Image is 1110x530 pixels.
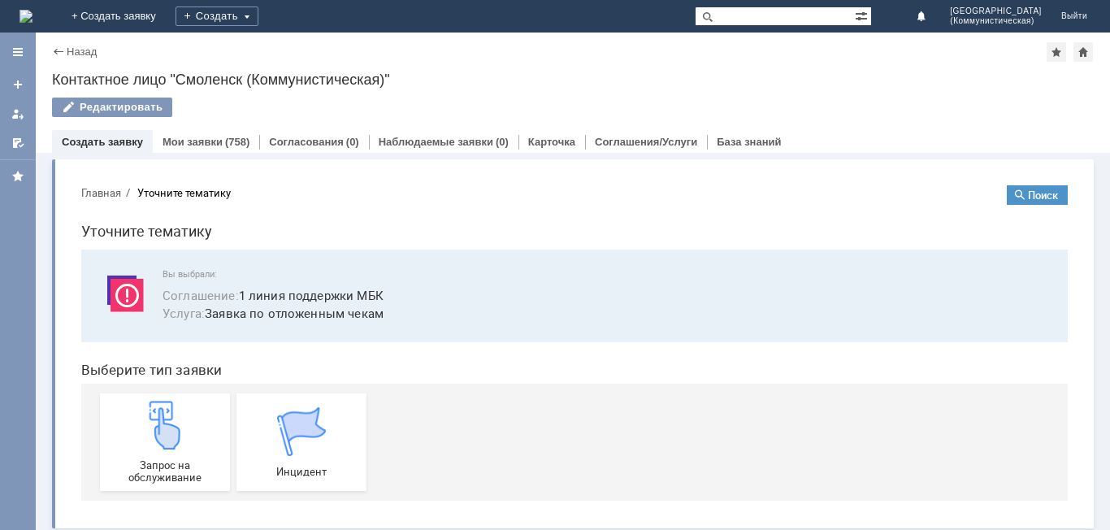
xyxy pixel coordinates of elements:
[52,72,1094,88] div: Контактное лицо "Смоленск (Коммунистическая)"
[69,15,163,27] div: Уточните тематику
[72,228,121,277] img: get23c147a1b4124cbfa18e19f2abec5e8f
[32,221,162,319] a: Запрос на обслуживание
[346,136,359,148] div: (0)
[5,72,31,98] a: Создать заявку
[950,16,1042,26] span: (Коммунистическая)
[94,114,315,132] button: Соглашение:1 линия поддержки МБК
[20,10,33,23] a: Перейти на домашнюю страницу
[94,132,980,150] span: Заявка по отложенным чекам
[94,115,171,131] span: Соглашение :
[173,293,293,306] span: Инцидент
[528,136,575,148] a: Карточка
[496,136,509,148] div: (0)
[379,136,493,148] a: Наблюдаемые заявки
[20,10,33,23] img: logo
[209,235,258,284] img: get067d4ba7cf7247ad92597448b2db9300
[67,46,97,58] a: Назад
[5,101,31,127] a: Мои заявки
[94,132,137,149] span: Услуга :
[94,97,980,107] span: Вы выбрали:
[163,136,223,148] a: Мои заявки
[62,136,143,148] a: Создать заявку
[1073,42,1093,62] div: Сделать домашней страницей
[5,130,31,156] a: Мои согласования
[1047,42,1066,62] div: Добавить в избранное
[13,47,999,71] h1: Уточните тематику
[595,136,697,148] a: Соглашения/Услуги
[225,136,249,148] div: (758)
[33,97,81,146] img: svg%3E
[168,221,298,319] a: Инцидент
[269,136,344,148] a: Согласования
[717,136,781,148] a: База знаний
[13,189,999,206] header: Выберите тип заявки
[855,7,871,23] span: Расширенный поиск
[176,7,258,26] div: Создать
[37,287,157,311] span: Запрос на обслуживание
[939,13,999,33] button: Поиск
[13,13,53,28] button: Главная
[950,7,1042,16] span: [GEOGRAPHIC_DATA]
